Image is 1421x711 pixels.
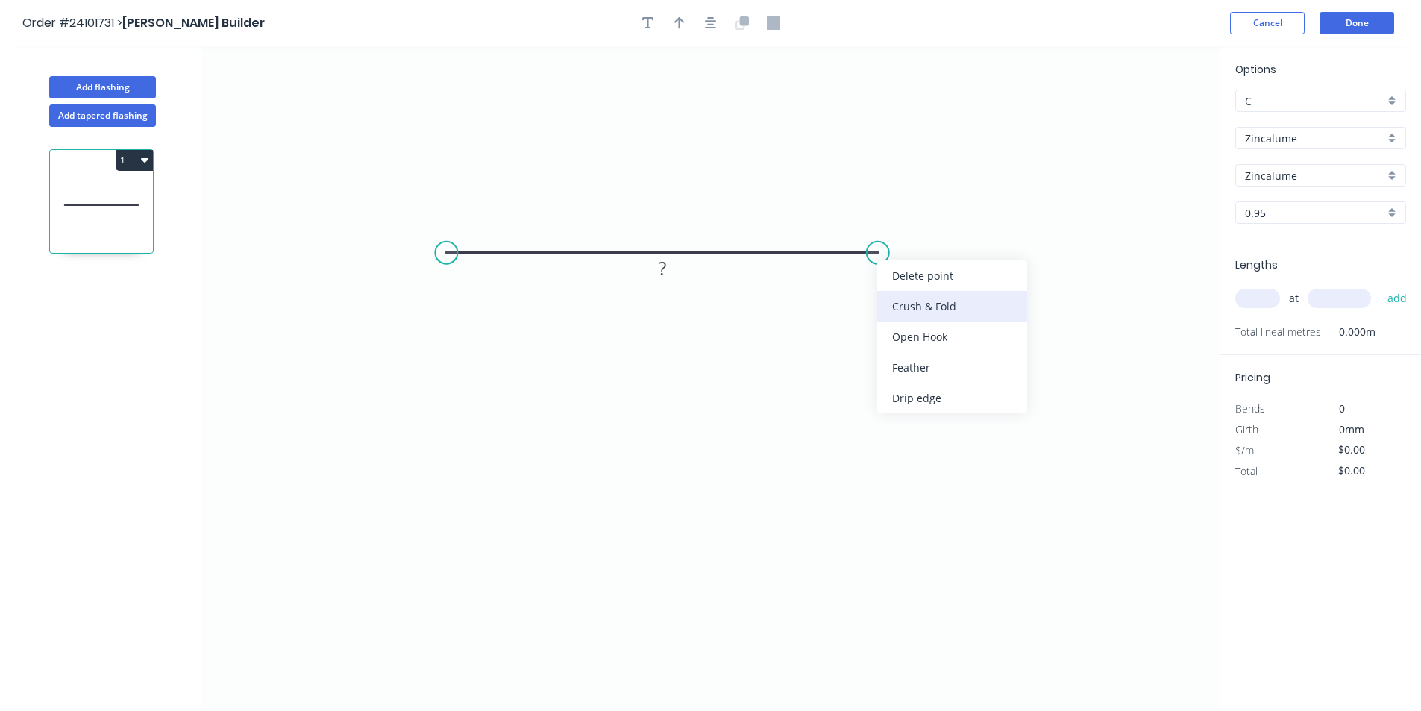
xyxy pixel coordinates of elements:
div: Open Hook [877,322,1027,352]
span: Total [1235,464,1258,478]
div: Delete point [877,260,1027,291]
span: at [1289,288,1299,309]
div: Drip edge [877,383,1027,413]
span: $/m [1235,443,1254,457]
span: Pricing [1235,370,1270,385]
button: add [1380,286,1415,311]
span: 0mm [1339,422,1364,436]
span: Bends [1235,401,1265,416]
button: Add flashing [49,76,156,98]
div: Feather [877,352,1027,383]
button: Done [1320,12,1394,34]
button: Add tapered flashing [49,104,156,127]
span: Order #24101731 > [22,14,122,31]
span: Total lineal metres [1235,322,1321,342]
span: Girth [1235,422,1258,436]
svg: 0 [201,46,1220,711]
input: Material [1245,131,1384,146]
span: 0.000m [1321,322,1375,342]
span: 0 [1339,401,1345,416]
input: Price level [1245,93,1384,109]
input: Colour [1245,168,1384,184]
button: 1 [116,150,153,171]
span: Lengths [1235,257,1278,272]
div: Crush & Fold [877,291,1027,322]
span: Options [1235,62,1276,77]
button: Cancel [1230,12,1305,34]
tspan: ? [659,256,666,281]
span: [PERSON_NAME] Builder [122,14,265,31]
input: Thickness [1245,205,1384,221]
